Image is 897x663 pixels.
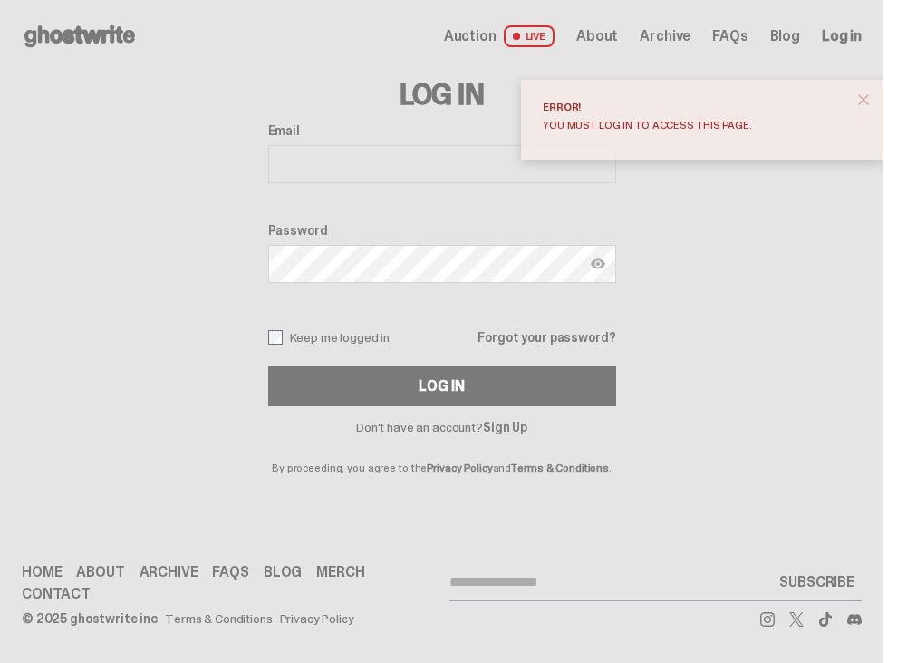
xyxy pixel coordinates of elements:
a: Archive [640,29,690,44]
button: SUBSCRIBE [772,564,862,600]
a: Privacy Policy [427,461,492,475]
a: Terms & Conditions [165,612,272,625]
a: Forgot your password? [477,331,615,344]
a: Auction LIVE [444,25,555,47]
span: LIVE [504,25,555,47]
a: Sign Up [483,419,527,435]
a: Archive [140,565,198,580]
p: Don't have an account? [268,421,616,434]
span: Auction [444,29,497,44]
div: Log In [419,379,464,394]
div: © 2025 ghostwrite inc [22,612,158,625]
img: Show password [591,257,605,271]
label: Password [268,223,616,238]
a: Blog [770,29,800,44]
input: Keep me logged in [268,330,283,345]
a: FAQs [712,29,747,44]
a: Home [22,565,62,580]
a: Terms & Conditions [511,461,609,475]
button: Log In [268,366,616,406]
a: Contact [22,587,91,601]
a: Merch [316,565,364,580]
div: You must log in to access this page. [543,120,847,131]
a: FAQs [212,565,248,580]
h3: Log In [268,80,616,109]
a: Privacy Policy [280,612,354,625]
a: About [76,565,124,580]
p: By proceeding, you agree to the and . [268,434,616,473]
label: Keep me logged in [268,330,391,345]
a: About [576,29,618,44]
div: Error! [543,102,847,112]
a: Log in [822,29,862,44]
label: Email [268,123,616,138]
button: close [847,83,880,116]
a: Blog [264,565,302,580]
